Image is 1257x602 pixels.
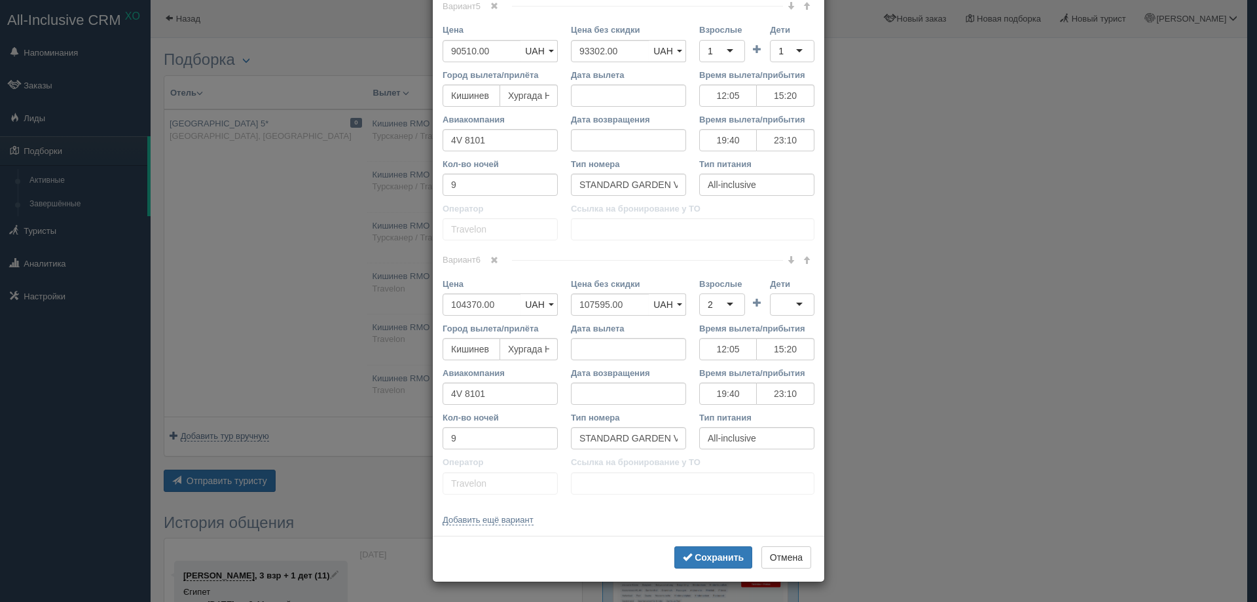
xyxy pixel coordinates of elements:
[699,113,814,126] label: Время вылета/прибытия
[571,158,686,170] label: Тип номера
[649,40,686,62] a: UAH
[571,202,814,215] label: Ссылка на бронирование у ТО
[571,456,814,468] label: Ссылка на бронирование у ТО
[525,46,545,56] span: UAH
[649,293,686,316] a: UAH
[525,299,545,310] span: UAH
[699,411,814,424] label: Тип питания
[443,24,558,36] label: Цена
[443,411,558,424] label: Кол-во ночей
[443,1,512,11] span: Вариант
[571,113,686,126] label: Дата возвращения
[443,202,558,215] label: Оператор
[571,411,686,424] label: Тип номера
[443,278,558,290] label: Цена
[443,456,558,468] label: Оператор
[571,24,686,36] label: Цена без скидки
[699,278,745,290] label: Взрослые
[571,367,686,379] label: Дата возвращения
[708,298,713,311] div: 2
[443,515,534,525] a: Добавить ещё вариант
[443,367,558,379] label: Авиакомпания
[761,546,811,569] button: Отмена
[699,69,814,81] label: Время вылета/прибытия
[699,367,814,379] label: Время вылета/прибытия
[571,322,686,335] label: Дата вылета
[653,299,673,310] span: UAH
[708,45,713,58] div: 1
[520,293,558,316] a: UAH
[520,40,558,62] a: UAH
[571,69,686,81] label: Дата вылета
[770,24,814,36] label: Дети
[695,552,744,563] b: Сохранить
[653,46,673,56] span: UAH
[674,546,752,569] button: Сохранить
[778,45,784,58] div: 1
[571,278,686,290] label: Цена без скидки
[443,113,558,126] label: Авиакомпания
[443,69,558,81] label: Город вылета/прилёта
[443,158,558,170] label: Кол-во ночей
[699,158,814,170] label: Тип питания
[699,24,745,36] label: Взрослые
[770,278,814,290] label: Дети
[476,255,481,265] span: 6
[476,1,481,11] span: 5
[443,255,512,265] span: Вариант
[443,322,558,335] label: Город вылета/прилёта
[699,322,814,335] label: Время вылета/прибытия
